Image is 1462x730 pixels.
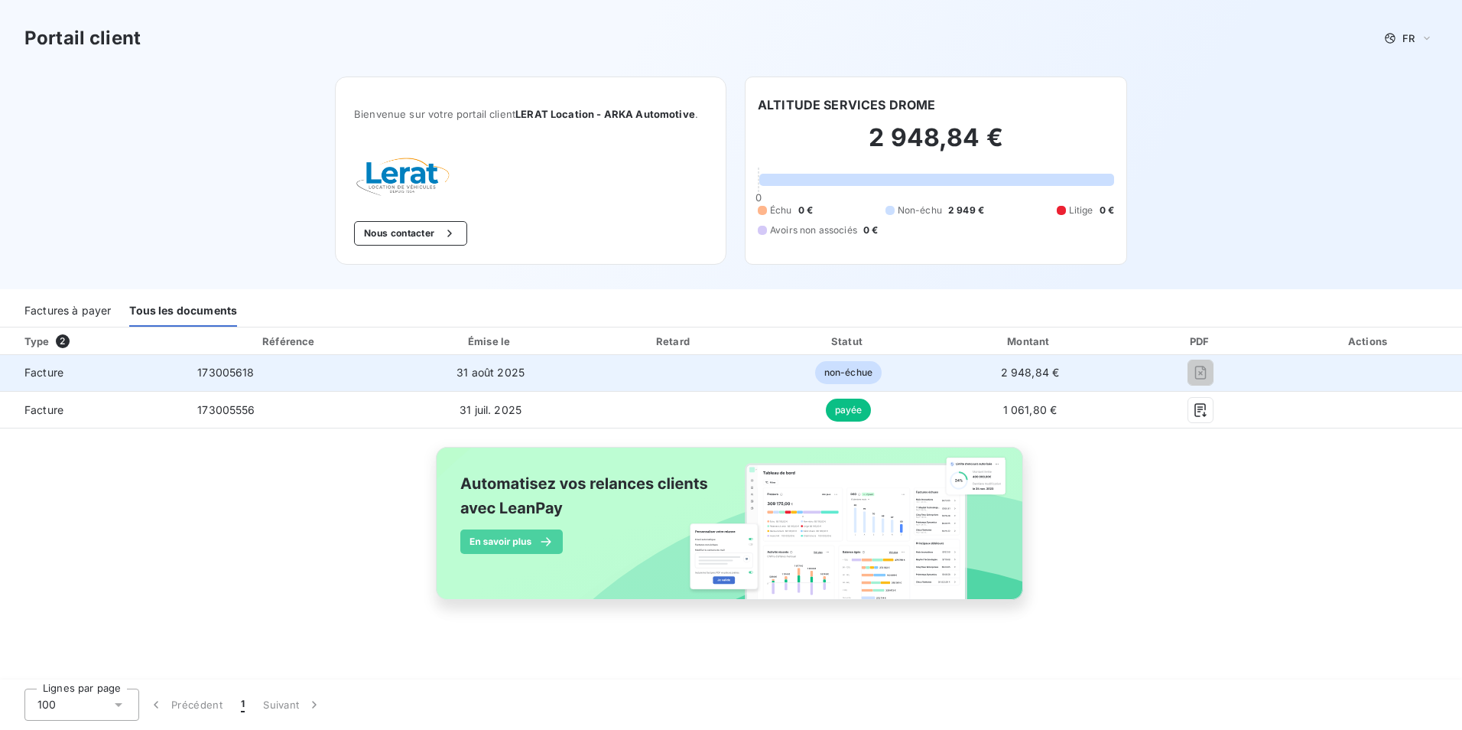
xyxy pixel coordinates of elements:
div: Montant [937,334,1122,349]
span: 0 € [798,204,813,217]
button: 1 [232,689,254,721]
span: 31 juil. 2025 [460,403,521,416]
span: 0 € [863,223,878,237]
span: Facture [12,402,173,418]
span: Échu [770,204,792,217]
span: Non-échu [898,204,942,217]
div: Type [15,334,182,349]
div: PDF [1129,334,1273,349]
span: 0 € [1100,204,1114,217]
span: Bienvenue sur votre portail client . [354,108,707,120]
span: 2 948,84 € [1001,366,1060,379]
div: Référence [262,335,314,347]
span: Litige [1069,204,1093,217]
div: Retard [590,334,759,349]
span: LERAT Location - ARKA Automotive [515,108,695,120]
button: Précédent [139,689,232,721]
span: 173005618 [197,366,254,379]
div: Émise le [398,334,583,349]
div: Actions [1279,334,1459,349]
span: 100 [37,697,56,712]
span: 2 [56,334,70,348]
span: 1 [241,697,245,712]
span: 2 949 € [948,204,984,217]
button: Nous contacter [354,221,467,246]
span: FR [1402,32,1415,44]
button: Suivant [254,689,331,721]
span: 1 061,80 € [1003,403,1058,416]
h6: ALTITUDE SERVICES DROME [758,96,935,114]
span: Facture [12,365,173,380]
span: 173005556 [197,403,255,416]
div: Factures à payer [24,295,111,327]
h3: Portail client [24,24,141,52]
span: 0 [755,191,762,204]
img: banner [422,438,1040,626]
img: Company logo [354,157,452,197]
div: Statut [765,334,931,349]
h2: 2 948,84 € [758,122,1114,168]
span: payée [826,399,872,422]
div: Tous les documents [129,295,237,327]
span: Avoirs non associés [770,223,857,237]
span: 31 août 2025 [456,366,525,379]
span: non-échue [815,361,882,384]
